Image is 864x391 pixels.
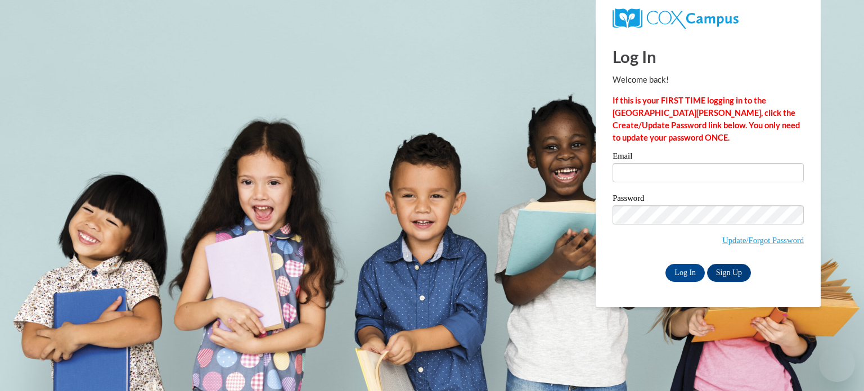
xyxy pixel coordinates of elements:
[665,264,705,282] input: Log In
[722,236,804,245] a: Update/Forgot Password
[613,152,804,163] label: Email
[613,194,804,205] label: Password
[613,45,804,68] h1: Log In
[613,8,739,29] img: COX Campus
[613,8,804,29] a: COX Campus
[707,264,751,282] a: Sign Up
[819,346,855,382] iframe: Button to launch messaging window
[613,74,804,86] p: Welcome back!
[613,96,800,142] strong: If this is your FIRST TIME logging in to the [GEOGRAPHIC_DATA][PERSON_NAME], click the Create/Upd...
